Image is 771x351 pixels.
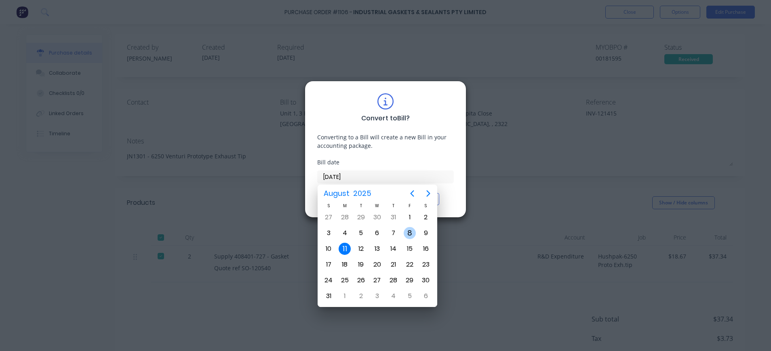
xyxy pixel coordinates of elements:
[388,211,400,223] div: Thursday, July 31, 2025
[404,227,416,239] div: Friday, August 8, 2025
[388,227,400,239] div: Thursday, August 7, 2025
[317,133,454,150] div: Converting to a Bill will create a new Bill in your accounting package.
[404,274,416,286] div: Friday, August 29, 2025
[355,243,367,255] div: Tuesday, August 12, 2025
[420,185,436,202] button: Next page
[404,290,416,302] div: Friday, September 5, 2025
[317,158,454,166] div: Bill date
[385,202,402,209] div: T
[318,186,376,201] button: August2025
[371,243,383,255] div: Wednesday, August 13, 2025
[322,290,335,302] div: Sunday, August 31, 2025
[355,274,367,286] div: Tuesday, August 26, 2025
[371,290,383,302] div: Wednesday, September 3, 2025
[418,202,434,209] div: S
[337,202,353,209] div: M
[355,227,367,239] div: Tuesday, August 5, 2025
[404,259,416,271] div: Friday, August 22, 2025
[420,290,432,302] div: Saturday, September 6, 2025
[322,211,335,223] div: Sunday, July 27, 2025
[322,227,335,239] div: Sunday, August 3, 2025
[404,185,420,202] button: Previous page
[322,259,335,271] div: Sunday, August 17, 2025
[339,290,351,302] div: Monday, September 1, 2025
[320,202,337,209] div: S
[361,113,410,123] div: Convert to Bill ?
[355,259,367,271] div: Tuesday, August 19, 2025
[322,274,335,286] div: Sunday, August 24, 2025
[402,202,418,209] div: F
[420,243,432,255] div: Saturday, August 16, 2025
[420,259,432,271] div: Saturday, August 23, 2025
[371,259,383,271] div: Wednesday, August 20, 2025
[339,243,351,255] div: Today, Monday, August 11, 2025
[420,211,432,223] div: Saturday, August 2, 2025
[339,227,351,239] div: Monday, August 4, 2025
[420,227,432,239] div: Saturday, August 9, 2025
[322,186,351,201] span: August
[353,202,369,209] div: T
[339,259,351,271] div: Monday, August 18, 2025
[351,186,373,201] span: 2025
[388,290,400,302] div: Thursday, September 4, 2025
[388,259,400,271] div: Thursday, August 21, 2025
[420,274,432,286] div: Saturday, August 30, 2025
[388,243,400,255] div: Thursday, August 14, 2025
[371,227,383,239] div: Wednesday, August 6, 2025
[404,243,416,255] div: Friday, August 15, 2025
[369,202,385,209] div: W
[355,211,367,223] div: Tuesday, July 29, 2025
[404,211,416,223] div: Friday, August 1, 2025
[339,274,351,286] div: Monday, August 25, 2025
[355,290,367,302] div: Tuesday, September 2, 2025
[339,211,351,223] div: Monday, July 28, 2025
[371,211,383,223] div: Wednesday, July 30, 2025
[322,243,335,255] div: Sunday, August 10, 2025
[388,274,400,286] div: Thursday, August 28, 2025
[371,274,383,286] div: Wednesday, August 27, 2025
